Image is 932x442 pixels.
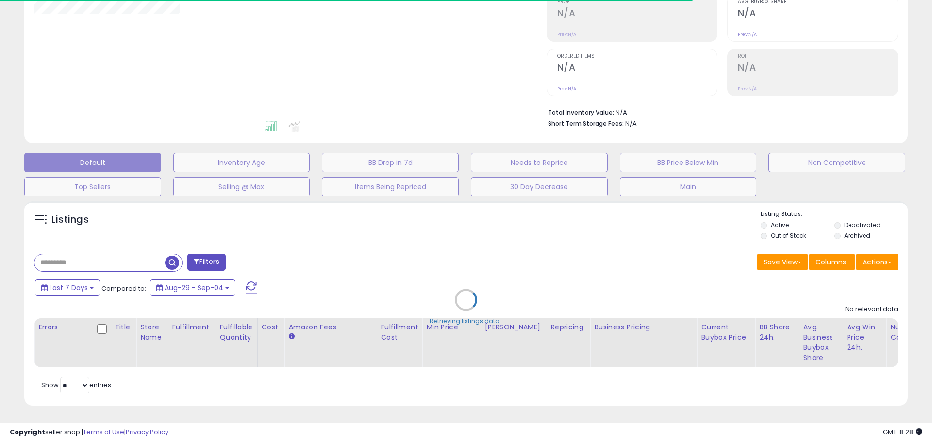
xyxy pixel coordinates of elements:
[557,62,717,75] h2: N/A
[322,177,459,196] button: Items Being Repriced
[883,427,922,437] span: 2025-09-12 18:28 GMT
[548,119,624,128] b: Short Term Storage Fees:
[738,54,898,59] span: ROI
[548,108,614,116] b: Total Inventory Value:
[557,8,717,21] h2: N/A
[738,62,898,75] h2: N/A
[768,153,905,172] button: Non Competitive
[738,86,757,92] small: Prev: N/A
[322,153,459,172] button: BB Drop in 7d
[557,86,576,92] small: Prev: N/A
[24,153,161,172] button: Default
[24,177,161,196] button: Top Sellers
[173,177,310,196] button: Selling @ Max
[471,177,608,196] button: 30 Day Decrease
[10,427,45,437] strong: Copyright
[173,153,310,172] button: Inventory Age
[83,427,124,437] a: Terms of Use
[471,153,608,172] button: Needs to Reprice
[738,32,757,37] small: Prev: N/A
[126,427,168,437] a: Privacy Policy
[557,54,717,59] span: Ordered Items
[430,317,502,326] div: Retrieving listings data..
[10,428,168,437] div: seller snap | |
[620,177,757,196] button: Main
[738,8,898,21] h2: N/A
[620,153,757,172] button: BB Price Below Min
[557,32,576,37] small: Prev: N/A
[625,119,637,128] span: N/A
[548,106,891,117] li: N/A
